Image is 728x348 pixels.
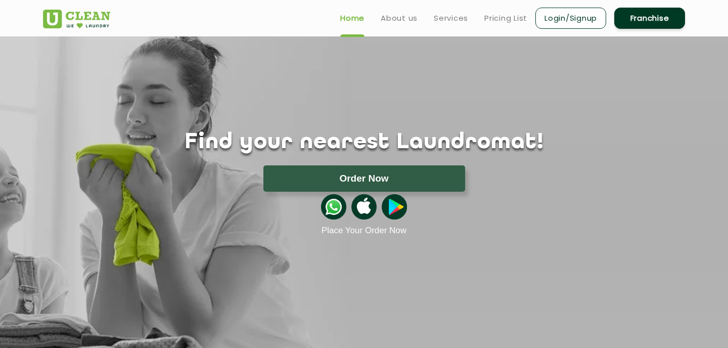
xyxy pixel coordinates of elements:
[381,12,418,24] a: About us
[434,12,468,24] a: Services
[263,165,465,192] button: Order Now
[351,194,377,220] img: apple-icon.png
[322,226,406,236] a: Place Your Order Now
[340,12,365,24] a: Home
[35,130,693,155] h1: Find your nearest Laundromat!
[321,194,346,220] img: whatsappicon.png
[382,194,407,220] img: playstoreicon.png
[614,8,685,29] a: Franchise
[484,12,527,24] a: Pricing List
[43,10,110,28] img: UClean Laundry and Dry Cleaning
[535,8,606,29] a: Login/Signup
